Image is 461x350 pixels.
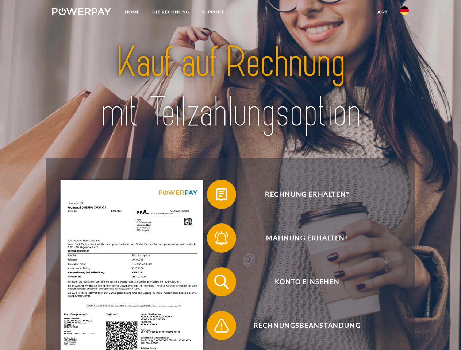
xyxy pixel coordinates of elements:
span: Rechnungsbeanstandung [218,311,396,340]
img: qb_bill.svg [212,185,231,203]
a: SUPPORT [196,5,230,19]
button: Konto einsehen [207,267,397,296]
button: Rechnungsbeanstandung [207,311,397,340]
a: Home [119,5,146,19]
a: DIE RECHNUNG [146,5,196,19]
span: Mahnung erhalten? [218,223,396,253]
img: qb_search.svg [212,273,231,291]
img: logo-powerpay-white.svg [52,8,111,15]
a: agb [371,5,394,19]
img: qb_warning.svg [212,316,231,335]
span: Konto einsehen [218,267,396,296]
span: Rechnung erhalten? [218,180,396,209]
img: de [400,6,409,15]
button: Mahnung erhalten? [207,223,397,253]
img: title-powerpay_de.svg [70,35,391,140]
img: qb_bell.svg [212,229,231,247]
button: Rechnung erhalten? [207,180,397,209]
